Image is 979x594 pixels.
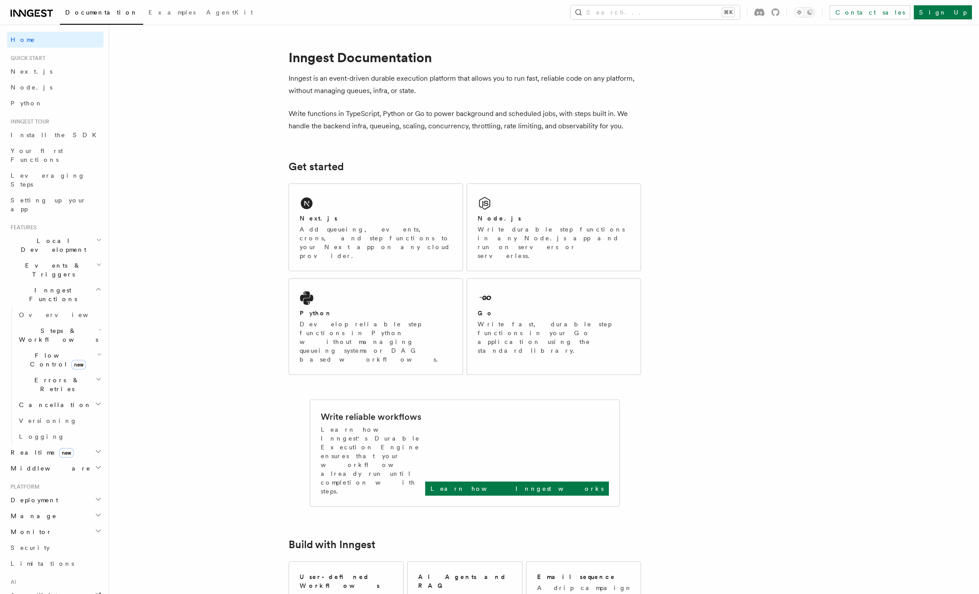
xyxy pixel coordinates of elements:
span: Next.js [11,68,52,75]
span: Inngest Functions [7,286,95,303]
button: Toggle dark mode [794,7,815,18]
a: Home [7,32,104,48]
span: Quick start [7,55,45,62]
span: Overview [19,311,110,318]
span: Logging [19,433,65,440]
a: Contact sales [830,5,910,19]
h2: Next.js [300,214,337,223]
button: Realtimenew [7,445,104,460]
span: Setting up your app [11,197,86,213]
a: Versioning [15,413,104,429]
button: Cancellation [15,397,104,413]
span: Middleware [7,464,91,473]
button: Deployment [7,492,104,508]
button: Inngest Functions [7,282,104,307]
span: Events & Triggers [7,261,96,279]
button: Flow Controlnew [15,347,104,372]
a: Install the SDK [7,127,104,143]
span: new [71,360,86,370]
a: Overview [15,307,104,323]
h2: Write reliable workflows [321,411,421,423]
span: Errors & Retries [15,376,96,393]
a: Your first Functions [7,143,104,168]
button: Middleware [7,460,104,476]
h2: Go [478,309,493,318]
span: Your first Functions [11,147,63,163]
a: Node.js [7,79,104,95]
p: Learn how Inngest's Durable Execution Engine ensures that your workflow already run until complet... [321,425,425,496]
h2: AI Agents and RAG [418,572,512,590]
a: Setting up your app [7,192,104,217]
span: Inngest tour [7,118,49,125]
button: Manage [7,508,104,524]
button: Search...⌘K [571,5,740,19]
h2: Email sequence [537,572,616,581]
span: Install the SDK [11,131,102,138]
h2: User-defined Workflows [300,572,393,590]
h2: Node.js [478,214,521,223]
span: Leveraging Steps [11,172,85,188]
p: Learn how Inngest works [430,484,604,493]
span: Cancellation [15,400,92,409]
a: Examples [143,3,201,24]
p: Write functions in TypeScript, Python or Go to power background and scheduled jobs, with steps bu... [289,108,641,132]
span: AI [7,579,16,586]
span: Documentation [65,9,138,16]
span: Local Development [7,236,96,254]
p: Write durable step functions in any Node.js app and run on servers or serverless. [478,225,630,260]
a: Sign Up [914,5,972,19]
p: Write fast, durable step functions in your Go application using the standard library. [478,320,630,355]
h2: Python [300,309,332,318]
a: Python [7,95,104,111]
a: Security [7,540,104,556]
span: Deployment [7,496,58,504]
a: Next.js [7,64,104,79]
a: GoWrite fast, durable step functions in your Go application using the standard library. [467,278,641,375]
a: Next.jsAdd queueing, events, crons, and step functions to your Next app on any cloud provider. [289,183,463,271]
a: Limitations [7,556,104,572]
span: Steps & Workflows [15,326,98,344]
a: Get started [289,161,344,173]
a: AgentKit [201,3,258,24]
button: Monitor [7,524,104,540]
a: Logging [15,429,104,445]
button: Steps & Workflows [15,323,104,347]
a: Node.jsWrite durable step functions in any Node.js app and run on servers or serverless. [467,183,641,271]
p: Add queueing, events, crons, and step functions to your Next app on any cloud provider. [300,225,452,260]
span: Home [11,35,35,44]
span: Realtime [7,448,74,457]
a: Build with Inngest [289,538,375,551]
kbd: ⌘K [722,8,734,17]
a: PythonDevelop reliable step functions in Python without managing queueing systems or DAG based wo... [289,278,463,375]
div: Inngest Functions [7,307,104,445]
span: Flow Control [15,351,97,369]
a: Learn how Inngest works [425,482,609,496]
p: Develop reliable step functions in Python without managing queueing systems or DAG based workflows. [300,320,452,364]
span: Examples [148,9,196,16]
span: Versioning [19,417,77,424]
span: Security [11,544,50,551]
span: Python [11,100,43,107]
span: Limitations [11,560,74,567]
button: Local Development [7,233,104,258]
p: Inngest is an event-driven durable execution platform that allows you to run fast, reliable code ... [289,72,641,97]
span: AgentKit [206,9,253,16]
span: Manage [7,512,57,520]
span: new [59,448,74,458]
h1: Inngest Documentation [289,49,641,65]
button: Errors & Retries [15,372,104,397]
span: Node.js [11,84,52,91]
button: Events & Triggers [7,258,104,282]
a: Leveraging Steps [7,168,104,192]
a: Documentation [60,3,143,25]
span: Platform [7,483,40,490]
span: Monitor [7,527,52,536]
span: Features [7,224,37,231]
